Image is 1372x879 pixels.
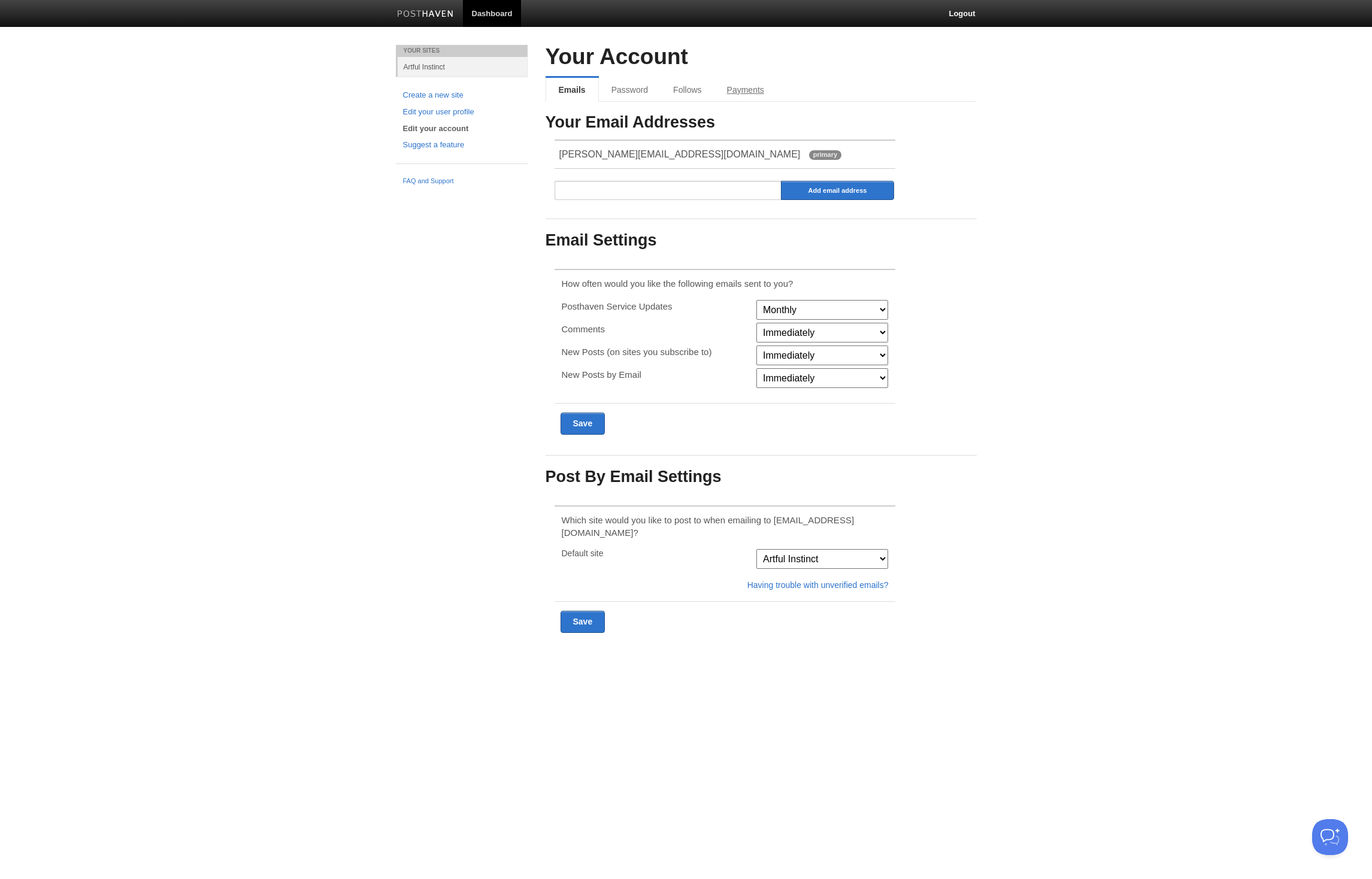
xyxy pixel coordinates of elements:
[1312,819,1348,855] iframe: Help Scout Beacon - Open
[403,89,520,102] a: Create a new site
[546,78,599,102] a: Emails
[559,149,801,159] span: [PERSON_NAME][EMAIL_ADDRESS][DOMAIN_NAME]
[403,123,520,135] a: Edit your account
[714,78,777,102] a: Payments
[396,45,528,57] li: Your Sites
[562,323,749,335] p: Comments
[747,580,889,590] a: Having trouble with unverified emails?
[781,181,895,200] input: Add email address
[546,232,977,250] h3: Email Settings
[561,413,605,435] input: Save
[562,514,889,539] p: Which site would you like to post to when emailing to [EMAIL_ADDRESS][DOMAIN_NAME]?
[562,368,749,381] p: New Posts by Email
[562,345,749,358] p: New Posts (on sites you subscribe to)
[661,78,714,102] a: Follows
[558,549,753,557] div: Default site
[561,611,605,633] input: Save
[562,277,889,290] p: How often would you like the following emails sent to you?
[398,57,528,77] a: Artful Instinct
[546,468,977,486] h3: Post By Email Settings
[403,176,520,187] a: FAQ and Support
[562,300,749,313] p: Posthaven Service Updates
[546,45,977,69] h2: Your Account
[599,78,661,102] a: Password
[403,106,520,119] a: Edit your user profile
[397,10,454,19] img: Posthaven-bar
[546,114,977,132] h3: Your Email Addresses
[403,139,520,151] a: Suggest a feature
[809,150,841,160] span: primary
